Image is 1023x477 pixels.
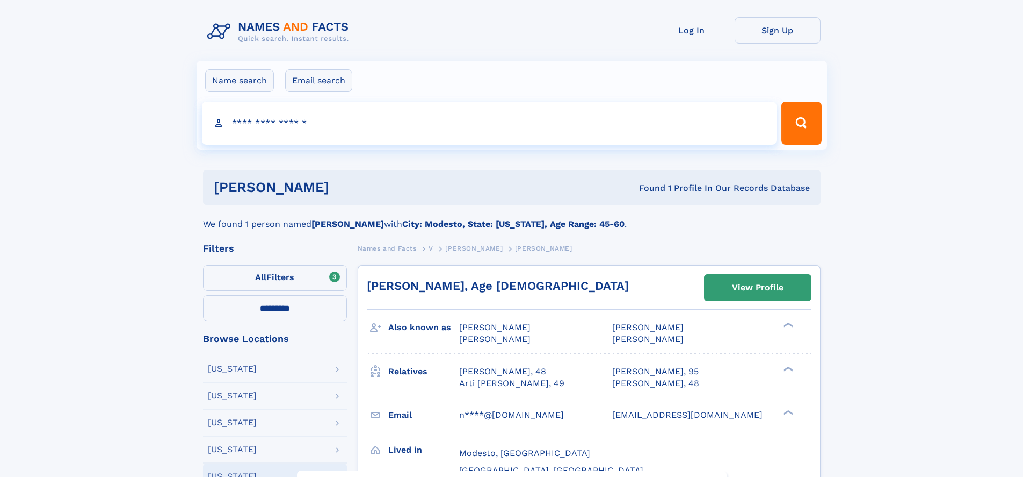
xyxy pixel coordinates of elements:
span: All [255,272,266,282]
span: [PERSON_NAME] [612,322,684,332]
span: [PERSON_NAME] [515,245,572,252]
button: Search Button [781,102,821,145]
div: [US_STATE] [208,445,257,454]
a: Log In [649,17,735,44]
h3: Also known as [388,318,459,337]
a: [PERSON_NAME], 48 [459,366,546,378]
h3: Relatives [388,362,459,381]
div: ❯ [781,322,794,329]
div: We found 1 person named with . [203,205,821,231]
div: ❯ [781,409,794,416]
div: [US_STATE] [208,418,257,427]
h1: [PERSON_NAME] [214,181,484,194]
a: Arti [PERSON_NAME], 49 [459,378,564,389]
a: [PERSON_NAME], 48 [612,378,699,389]
img: Logo Names and Facts [203,17,358,46]
span: [PERSON_NAME] [445,245,503,252]
div: [US_STATE] [208,365,257,373]
label: Filters [203,265,347,291]
div: Browse Locations [203,334,347,344]
a: [PERSON_NAME] [445,241,503,255]
a: Sign Up [735,17,821,44]
h3: Lived in [388,441,459,459]
a: [PERSON_NAME], Age [DEMOGRAPHIC_DATA] [367,279,629,293]
div: Filters [203,244,347,253]
span: [GEOGRAPHIC_DATA], [GEOGRAPHIC_DATA] [459,465,643,475]
div: ❯ [781,365,794,372]
a: Names and Facts [358,241,417,255]
a: View Profile [705,275,811,301]
b: [PERSON_NAME] [311,219,384,229]
span: [PERSON_NAME] [459,322,531,332]
div: View Profile [732,275,783,300]
b: City: Modesto, State: [US_STATE], Age Range: 45-60 [402,219,625,229]
a: V [429,241,433,255]
label: Email search [285,69,352,92]
span: [PERSON_NAME] [612,334,684,344]
label: Name search [205,69,274,92]
span: [PERSON_NAME] [459,334,531,344]
input: search input [202,102,777,145]
span: Modesto, [GEOGRAPHIC_DATA] [459,448,590,458]
a: [PERSON_NAME], 95 [612,366,699,378]
span: [EMAIL_ADDRESS][DOMAIN_NAME] [612,410,763,420]
div: Found 1 Profile In Our Records Database [484,182,810,194]
span: V [429,245,433,252]
div: [US_STATE] [208,391,257,400]
h3: Email [388,406,459,424]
